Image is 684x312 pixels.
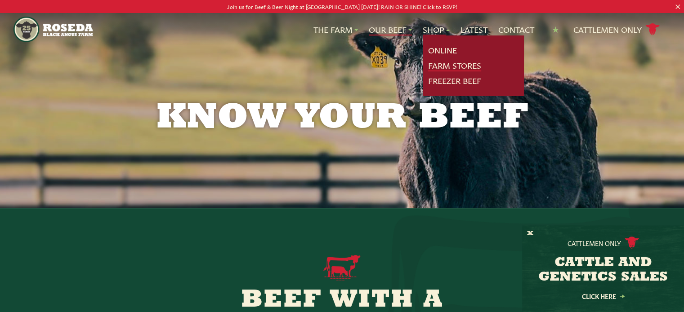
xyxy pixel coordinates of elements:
a: Shop [423,24,450,35]
a: Click Here [563,293,644,299]
img: cattle-icon.svg [625,237,639,249]
a: The Farm [313,24,358,35]
a: Cattlemen Only [573,22,660,37]
a: Farm Stores [428,60,481,71]
a: Online [428,44,457,56]
p: Cattlemen Only [568,238,621,247]
a: Contact [498,24,534,35]
a: Latest [460,24,487,35]
h3: CATTLE AND GENETICS SALES [533,256,673,285]
h1: Know Your Beef [112,101,572,136]
a: Our Beef [369,24,412,35]
img: https://roseda.com/wp-content/uploads/2021/05/roseda-25-header.png [13,17,92,42]
a: Freezer Beef [428,75,481,87]
p: Join us for Beef & Beer Night at [GEOGRAPHIC_DATA] [DATE]! RAIN OR SHINE! Click to RSVP! [34,2,650,11]
button: X [527,229,533,238]
nav: Main Navigation [13,13,670,46]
